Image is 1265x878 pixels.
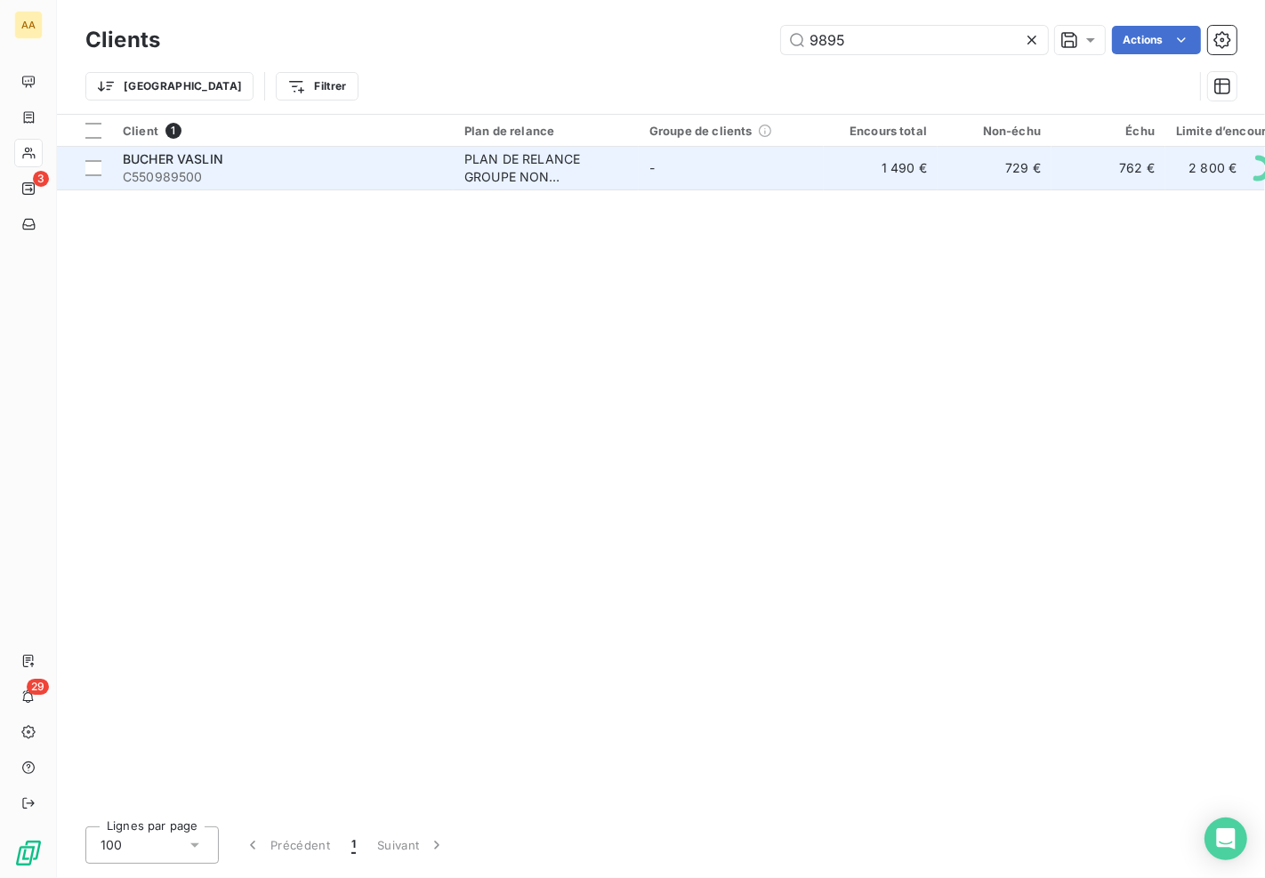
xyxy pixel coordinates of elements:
[1051,147,1165,189] td: 762 €
[276,72,358,101] button: Filtrer
[649,160,655,175] span: -
[123,151,223,166] span: BUCHER VASLIN
[233,826,341,864] button: Précédent
[351,836,356,854] span: 1
[1112,26,1201,54] button: Actions
[464,124,628,138] div: Plan de relance
[85,72,254,101] button: [GEOGRAPHIC_DATA]
[938,147,1051,189] td: 729 €
[367,826,456,864] button: Suivant
[14,839,43,867] img: Logo LeanPay
[834,124,927,138] div: Encours total
[27,679,49,695] span: 29
[1188,159,1237,177] span: 2 800 €
[824,147,938,189] td: 1 490 €
[85,24,160,56] h3: Clients
[1205,818,1247,860] div: Open Intercom Messenger
[781,26,1048,54] input: Rechercher
[1062,124,1155,138] div: Échu
[948,124,1041,138] div: Non-échu
[14,11,43,39] div: AA
[341,826,367,864] button: 1
[123,168,443,186] span: C550989500
[464,150,628,186] div: PLAN DE RELANCE GROUPE NON AUTOMATIQUE
[165,123,181,139] span: 1
[33,171,49,187] span: 3
[649,124,753,138] span: Groupe de clients
[123,124,158,138] span: Client
[101,836,122,854] span: 100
